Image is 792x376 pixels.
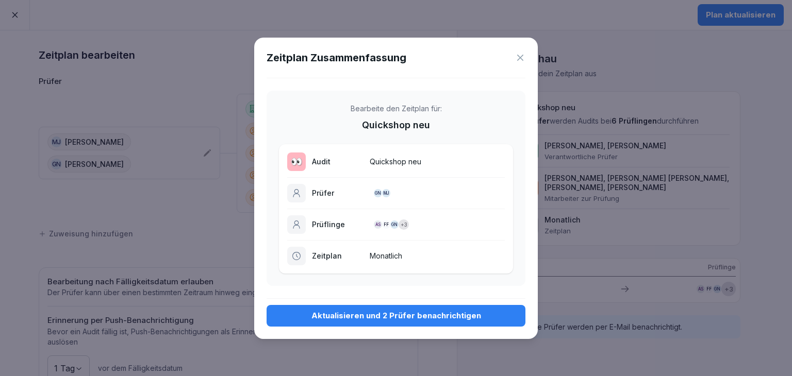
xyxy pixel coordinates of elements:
[370,250,505,261] p: Monatlich
[267,50,406,65] h1: Zeitplan Zusammenfassung
[291,155,302,168] p: 👀
[312,250,364,261] p: Zeitplan
[275,310,517,321] div: Aktualisieren und 2 Prüfer benachrichtigen
[374,220,382,229] div: AS
[382,220,390,229] div: FF
[267,305,525,327] button: Aktualisieren und 2 Prüfer benachrichtigen
[351,103,442,114] p: Bearbeite den Zeitplan für:
[370,156,505,167] p: Quickshop neu
[362,118,430,132] p: Quickshop neu
[312,156,364,167] p: Audit
[390,220,399,229] div: GN
[382,189,390,197] div: MJ
[312,219,364,230] p: Prüflinge
[374,189,382,197] div: GN
[399,219,409,230] div: + 3
[312,187,364,198] p: Prüfer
